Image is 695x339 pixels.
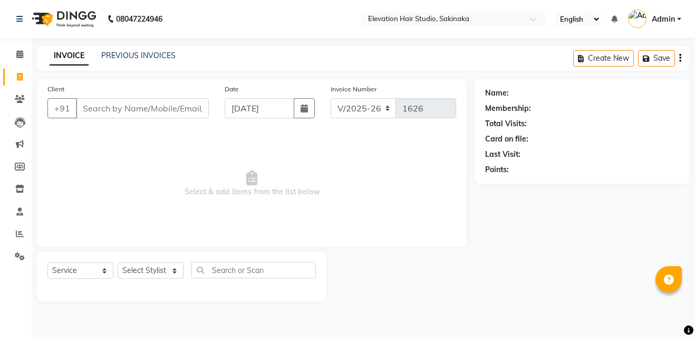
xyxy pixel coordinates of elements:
[47,131,456,237] span: Select & add items from the list below
[485,103,531,114] div: Membership:
[27,4,99,34] img: logo
[485,164,509,175] div: Points:
[485,149,520,160] div: Last Visit:
[225,84,239,94] label: Date
[191,262,316,278] input: Search or Scan
[651,297,684,328] iframe: chat widget
[76,98,209,118] input: Search by Name/Mobile/Email/Code
[50,46,89,65] a: INVOICE
[652,14,675,25] span: Admin
[628,10,646,28] img: Admin
[101,51,176,60] a: PREVIOUS INVOICES
[47,84,64,94] label: Client
[485,88,509,99] div: Name:
[573,50,634,67] button: Create New
[116,4,162,34] b: 08047224946
[47,98,77,118] button: +91
[331,84,377,94] label: Invoice Number
[485,134,528,145] div: Card on file:
[485,118,527,129] div: Total Visits:
[638,50,675,67] button: Save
